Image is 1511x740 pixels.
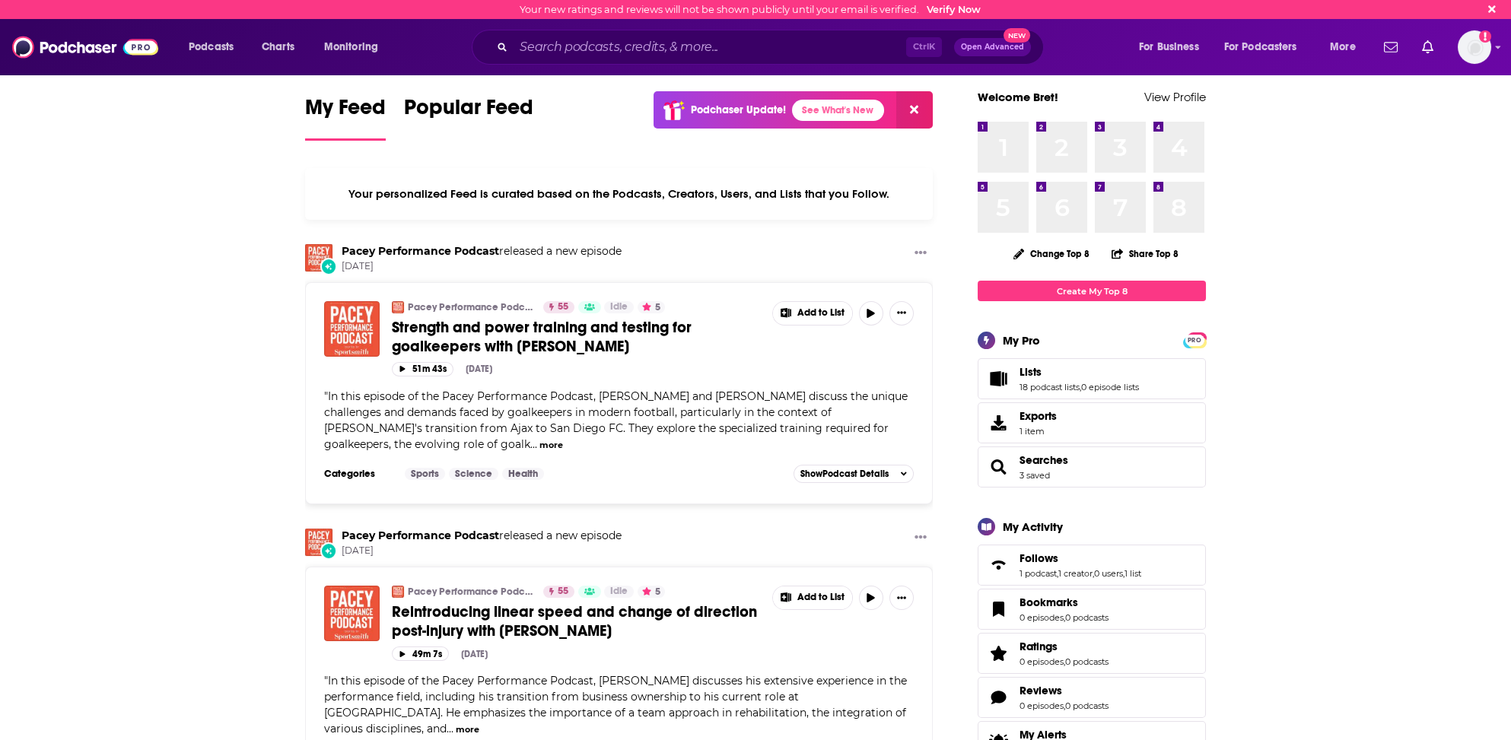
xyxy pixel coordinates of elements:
div: My Activity [1003,519,1063,534]
a: Reviews [1020,684,1109,697]
span: , [1064,700,1065,711]
span: Searches [978,446,1206,488]
span: , [1080,382,1081,392]
div: New Episode [320,542,337,559]
a: View Profile [1144,90,1206,104]
button: 51m 43s [392,362,453,376]
div: Your personalized Feed is curated based on the Podcasts, Creators, Users, and Lists that you Follow. [305,168,933,220]
button: open menu [313,35,398,59]
span: , [1057,568,1058,579]
a: Follows [983,554,1013,576]
a: Create My Top 8 [978,281,1206,301]
span: Show Podcast Details [800,468,889,479]
img: User Profile [1458,30,1491,64]
a: 3 saved [1020,470,1050,481]
span: Ctrl K [906,37,942,57]
a: Lists [983,368,1013,389]
span: , [1123,568,1125,579]
span: Lists [978,358,1206,399]
a: Show notifications dropdown [1378,34,1404,60]
span: , [1093,568,1094,579]
div: [DATE] [461,649,488,659]
span: Logged in as BretAita [1458,30,1491,64]
img: Reintroducing linear speed and change of direction post-injury with Loren Landow [324,586,380,641]
button: Show More Button [889,301,914,326]
span: ... [530,437,537,451]
a: 0 episode lists [1081,382,1139,392]
h3: Categories [324,468,393,480]
h3: released a new episode [342,244,622,259]
a: 0 users [1094,568,1123,579]
a: Idle [604,301,634,313]
a: Bookmarks [1020,595,1109,609]
span: For Business [1139,37,1199,58]
h3: released a new episode [342,529,622,543]
span: Add to List [797,307,845,319]
button: Show More Button [773,586,852,609]
a: Pacey Performance Podcast [342,244,499,258]
a: Sports [405,468,445,480]
span: Idle [610,300,628,315]
span: For Podcasters [1224,37,1297,58]
span: New [1004,28,1031,43]
a: Popular Feed [404,94,533,141]
img: Pacey Performance Podcast [392,586,404,598]
img: Pacey Performance Podcast [305,244,332,272]
span: In this episode of the Pacey Performance Podcast, [PERSON_NAME] discusses his extensive experienc... [324,674,907,735]
span: Monitoring [324,37,378,58]
button: Show More Button [908,529,933,548]
a: Reintroducing linear speed and change of direction post-injury with [PERSON_NAME] [392,602,762,640]
span: 55 [558,300,568,315]
div: New Episode [320,258,337,275]
span: Bookmarks [978,589,1206,630]
span: Podcasts [189,37,234,58]
a: 0 episodes [1020,656,1064,667]
span: Bookmarks [1020,595,1078,609]
span: " [324,674,907,735]
span: Add to List [797,592,845,603]
input: Search podcasts, credits, & more... [514,35,906,59]
button: open menu [1319,35,1375,59]
a: 1 list [1125,568,1141,579]
span: Charts [262,37,294,58]
a: Pacey Performance Podcast [408,301,533,313]
span: Idle [610,584,628,599]
span: Reviews [1020,684,1062,697]
span: My Feed [305,94,386,129]
a: Health [502,468,544,480]
span: Follows [978,545,1206,586]
span: More [1330,37,1356,58]
span: Reintroducing linear speed and change of direction post-injury with [PERSON_NAME] [392,602,757,640]
span: Strength and power training and testing for goalkeepers with [PERSON_NAME] [392,318,692,356]
button: more [456,723,479,736]
a: Lists [1020,365,1139,379]
a: Searches [983,456,1013,478]
span: [DATE] [342,260,622,273]
a: 55 [543,586,574,598]
img: Podchaser - Follow, Share and Rate Podcasts [12,33,158,62]
img: Pacey Performance Podcast [305,529,332,556]
a: 0 podcasts [1065,700,1109,711]
a: PRO [1185,334,1204,345]
a: Searches [1020,453,1068,467]
span: Follows [1020,551,1058,565]
a: 0 podcasts [1065,656,1109,667]
div: Your new ratings and reviews will not be shown publicly until your email is verified. [520,4,981,15]
span: Exports [1020,409,1057,423]
button: Share Top 8 [1111,239,1179,268]
div: [DATE] [466,364,492,374]
div: Search podcasts, credits, & more... [486,30,1058,65]
span: Ratings [978,633,1206,674]
span: Ratings [1020,640,1058,653]
a: 55 [543,301,574,313]
a: Exports [978,402,1206,443]
span: PRO [1185,335,1204,346]
span: Lists [1020,365,1042,379]
span: 1 item [1020,426,1057,437]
